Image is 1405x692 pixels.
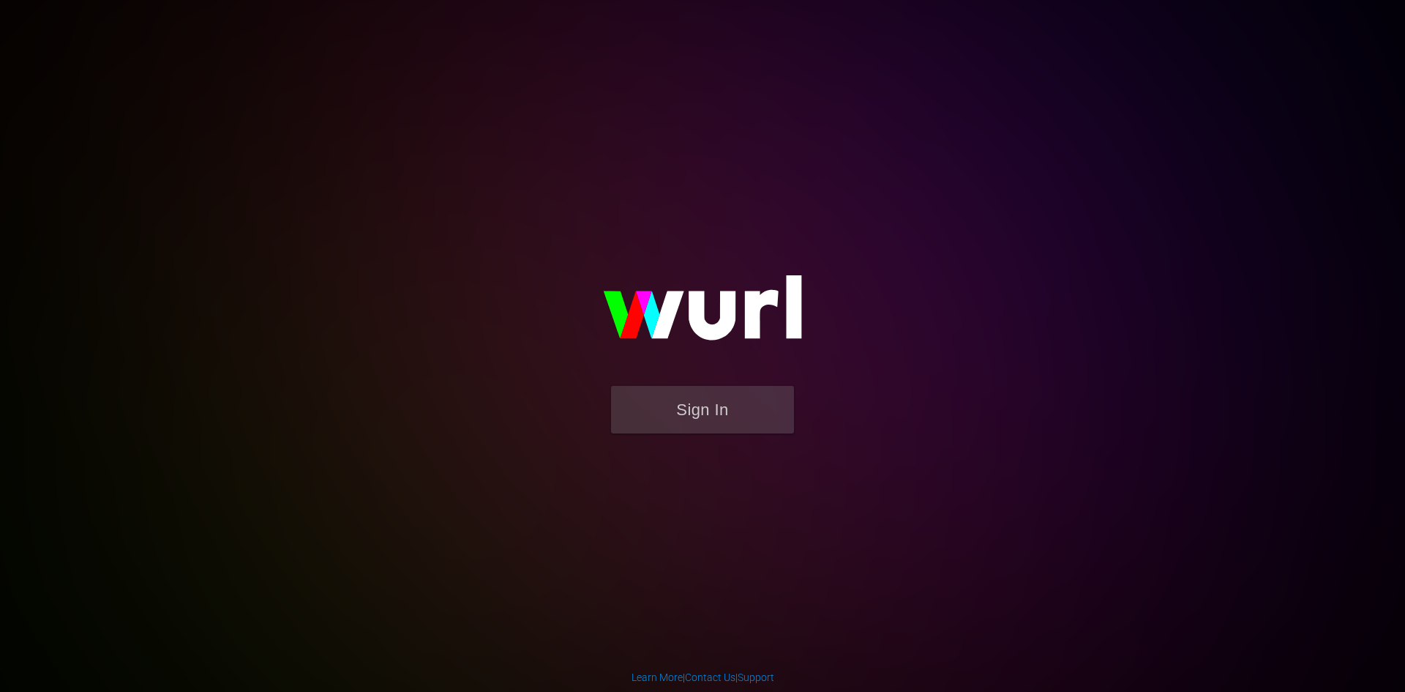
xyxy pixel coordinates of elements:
a: Learn More [632,671,683,683]
a: Contact Us [685,671,735,683]
button: Sign In [611,386,794,434]
a: Support [738,671,774,683]
img: wurl-logo-on-black-223613ac3d8ba8fe6dc639794a292ebdb59501304c7dfd60c99c58986ef67473.svg [556,244,849,386]
div: | | [632,670,774,685]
